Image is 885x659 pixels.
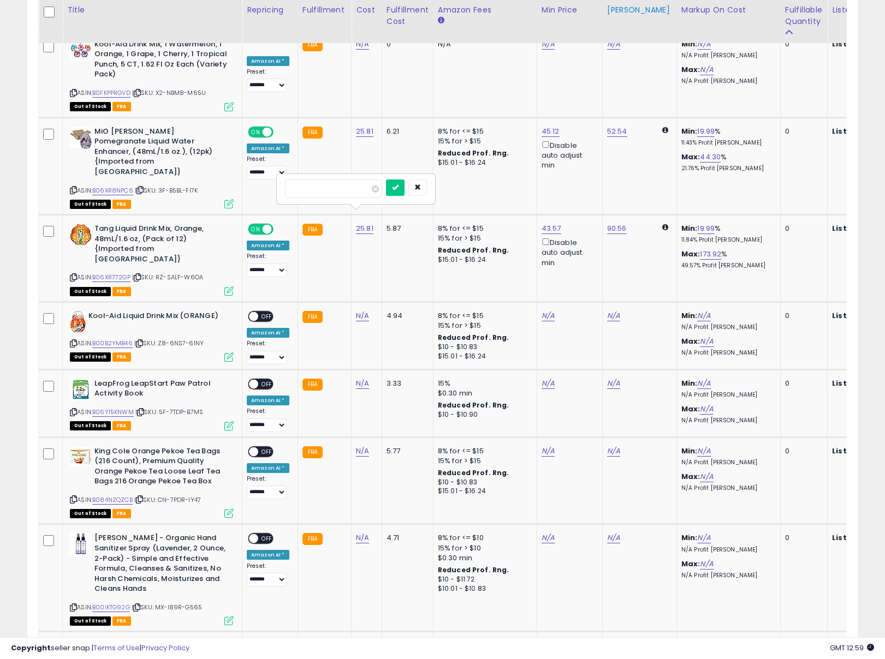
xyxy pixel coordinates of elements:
[681,323,772,331] p: N/A Profit [PERSON_NAME]
[94,533,227,596] b: [PERSON_NAME] - Organic Hand Sanitizer Spray (Lavender, 2 Ounce, 2-Pack) - Simple and Effective F...
[681,52,772,59] p: N/A Profit [PERSON_NAME]
[438,565,509,574] b: Reduced Prof. Rng.
[832,223,882,233] b: Listed Price:
[700,64,713,75] a: N/A
[662,224,668,231] i: Calculated using Dynamic Max Price.
[700,336,713,347] a: N/A
[356,378,369,389] a: N/A
[92,603,130,612] a: B00IKTG92G
[247,241,289,250] div: Amazon AI *
[70,616,111,626] span: All listings that are currently out of stock and unavailable for purchase on Amazon
[681,336,700,346] b: Max:
[70,200,111,209] span: All listings that are currently out of stock and unavailable for purchase on Amazon
[438,446,528,456] div: 8% for <= $15
[387,224,425,233] div: 5.87
[438,410,528,420] div: $10 - $10.90
[258,379,276,388] span: OFF
[700,404,713,415] a: N/A
[681,378,698,388] b: Min:
[832,310,882,321] b: Listed Price:
[70,127,234,207] div: ASIN:
[438,333,509,342] b: Reduced Prof. Rng.
[697,126,715,137] a: 19.99
[438,553,528,563] div: $0.30 min
[112,616,131,626] span: FBA
[141,643,189,653] a: Privacy Policy
[438,158,528,167] div: $15.01 - $16.24
[681,417,772,424] p: N/A Profit [PERSON_NAME]
[697,39,710,50] a: N/A
[112,421,131,430] span: FBA
[700,471,713,482] a: N/A
[542,139,594,171] div: Disable auto adjust min
[607,378,620,389] a: N/A
[92,495,133,505] a: B084NZQZCB
[70,421,111,430] span: All listings that are currently out of stock and unavailable for purchase on Amazon
[697,310,710,321] a: N/A
[135,408,203,416] span: | SKU: 5F-7TDP-B7MS
[542,236,594,268] div: Disable auto adjust min
[438,379,528,388] div: 15%
[438,245,509,255] b: Reduced Prof. Rng.
[94,446,227,489] b: King Cole Orange Pekoe Tea Bags (216 Count), Premium Quality Orange Pekoe Tea Loose Leaf Tea Bags...
[94,127,227,180] b: MiO [PERSON_NAME] Pomegranate Liquid Water Enhancer, (48mL/1.6 oz.), (12pk) {Imported from [GEOGR...
[438,39,528,49] div: N/A
[830,643,874,653] span: 2025-10-9 12:59 GMT
[681,310,698,321] b: Min:
[356,4,377,16] div: Cost
[88,311,221,324] b: Kool-Aid Liquid Drink Mix (ORANGE)
[302,39,323,51] small: FBA
[438,400,509,410] b: Reduced Prof. Rng.
[94,39,227,82] b: Kool-Aid Drink Mix, 1 Watermelon, 1 Orange, 1 Grape, 1 Cherry, 1 Tropical Punch, 5 CT, 1.62 Fl Oz...
[134,495,201,504] span: | SKU: CN-7PDR-IY47
[247,68,289,93] div: Preset:
[70,379,92,400] img: 51+OrxDnlUL._SL40_.jpg
[607,4,672,16] div: [PERSON_NAME]
[542,446,555,457] a: N/A
[438,456,528,466] div: 15% for > $15
[70,127,92,148] img: 41a801xuS9L._SL40_.jpg
[681,404,700,414] b: Max:
[785,224,819,233] div: 0
[662,127,668,134] i: Calculated using Dynamic Max Price.
[438,233,528,243] div: 15% for > $15
[542,532,555,543] a: N/A
[112,352,131,362] span: FBA
[438,4,532,16] div: Amazon Fees
[11,643,51,653] strong: Copyright
[438,224,528,233] div: 8% for <= $15
[112,102,131,111] span: FBA
[249,127,263,136] span: ON
[697,223,715,234] a: 19.99
[247,143,289,153] div: Amazon AI *
[681,39,698,49] b: Min:
[607,310,620,321] a: N/A
[438,321,528,331] div: 15% for > $15
[700,249,721,260] a: 173.92
[302,311,323,323] small: FBA
[785,4,823,27] div: Fulfillable Quantity
[247,253,289,277] div: Preset:
[438,533,528,543] div: 8% for <= $10
[94,379,227,402] b: LeapFrog LeapStart Paw Patrol Activity Book
[832,532,882,543] b: Listed Price:
[356,532,369,543] a: N/A
[134,339,204,348] span: | SKU: Z8-6NS7-61NY
[272,225,289,234] span: OFF
[92,339,133,348] a: B00B2YMB46
[247,4,293,16] div: Repricing
[681,532,698,543] b: Min:
[438,136,528,146] div: 15% for > $15
[681,391,772,399] p: N/A Profit [PERSON_NAME]
[438,352,528,361] div: $15.01 - $16.24
[93,643,140,653] a: Terms of Use
[302,224,323,236] small: FBA
[832,126,882,136] b: Listed Price:
[247,155,289,180] div: Preset:
[112,200,131,209] span: FBA
[785,127,819,136] div: 0
[681,236,772,244] p: 11.84% Profit [PERSON_NAME]
[785,311,819,321] div: 0
[249,225,263,234] span: ON
[272,127,289,136] span: OFF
